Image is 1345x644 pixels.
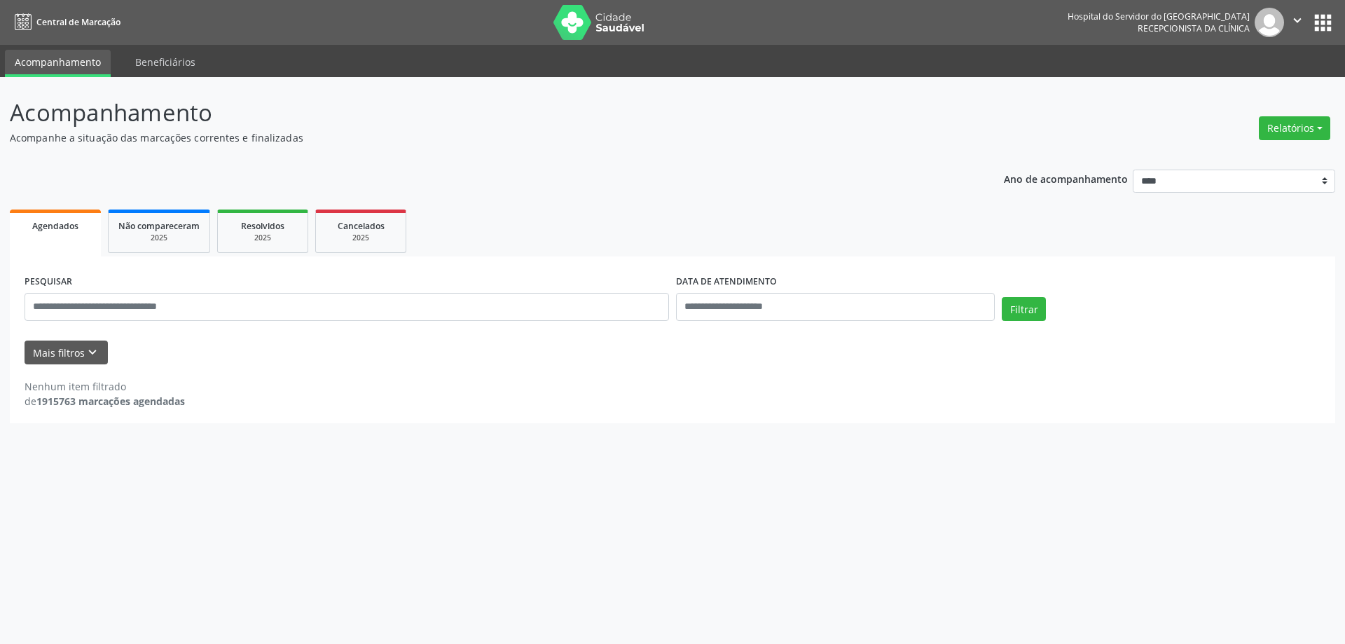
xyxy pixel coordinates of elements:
a: Central de Marcação [10,11,120,34]
button: Filtrar [1002,297,1046,321]
p: Acompanhe a situação das marcações correntes e finalizadas [10,130,937,145]
label: DATA DE ATENDIMENTO [676,271,777,293]
div: Nenhum item filtrado [25,379,185,394]
a: Acompanhamento [5,50,111,77]
button: apps [1311,11,1335,35]
button:  [1284,8,1311,37]
div: de [25,394,185,409]
span: Agendados [32,220,78,232]
div: 2025 [326,233,396,243]
p: Ano de acompanhamento [1004,170,1128,187]
button: Relatórios [1259,116,1330,140]
button: Mais filtroskeyboard_arrow_down [25,341,108,365]
span: Cancelados [338,220,385,232]
span: Central de Marcação [36,16,120,28]
label: PESQUISAR [25,271,72,293]
img: img [1255,8,1284,37]
span: Recepcionista da clínica [1138,22,1250,34]
span: Resolvidos [241,220,284,232]
div: Hospital do Servidor do [GEOGRAPHIC_DATA] [1068,11,1250,22]
p: Acompanhamento [10,95,937,130]
strong: 1915763 marcações agendadas [36,395,185,408]
i: keyboard_arrow_down [85,345,100,360]
div: 2025 [118,233,200,243]
span: Não compareceram [118,220,200,232]
div: 2025 [228,233,298,243]
a: Beneficiários [125,50,205,74]
i:  [1290,13,1305,28]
